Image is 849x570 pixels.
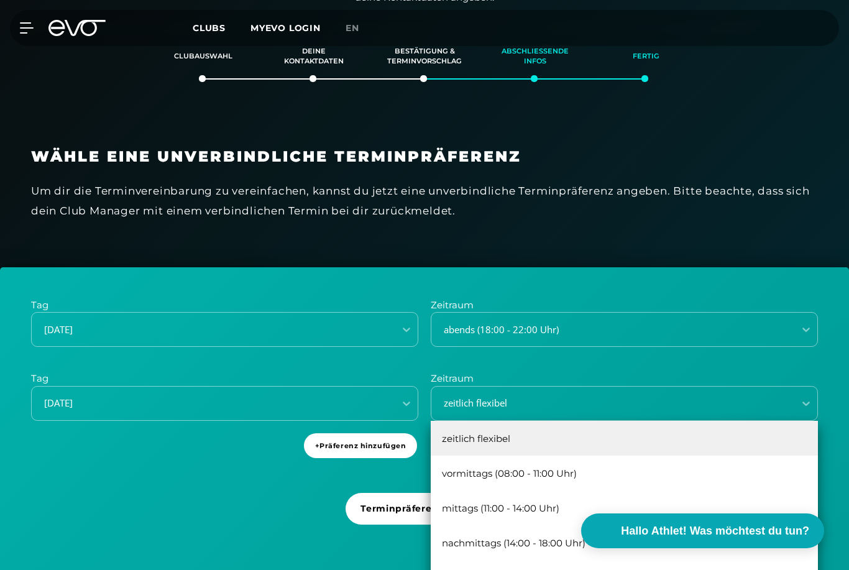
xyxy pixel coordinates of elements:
[31,181,818,221] div: Um dir die Terminvereinbarung zu vereinfachen, kannst du jetzt eine unverbindliche Terminpräferen...
[431,490,818,525] div: mittags (11:00 - 14:00 Uhr)
[304,433,423,481] a: +Präferenz hinzufügen
[581,513,824,548] button: Hallo Athlet! Was möchtest du tun?
[606,40,686,73] div: Fertig
[433,396,786,410] div: zeitlich flexibel
[193,22,226,34] span: Clubs
[433,323,786,337] div: abends (18:00 - 22:00 Uhr)
[346,493,503,547] a: Terminpräferenz senden
[431,525,818,560] div: nachmittags (14:00 - 18:00 Uhr)
[250,22,321,34] a: MYEVO LOGIN
[431,372,818,386] p: Zeitraum
[274,40,354,73] div: Deine Kontaktdaten
[385,40,464,73] div: Bestätigung & Terminvorschlag
[31,147,818,166] h3: Wähle eine unverbindliche Terminpräferenz
[431,298,818,313] p: Zeitraum
[31,298,418,313] p: Tag
[431,421,818,456] div: zeitlich flexibel
[163,40,243,73] div: Clubauswahl
[315,441,406,451] span: + Präferenz hinzufügen
[495,40,575,73] div: Abschließende Infos
[431,456,818,490] div: vormittags (08:00 - 11:00 Uhr)
[31,372,418,386] p: Tag
[33,323,386,337] div: [DATE]
[193,22,250,34] a: Clubs
[33,396,386,410] div: [DATE]
[346,22,359,34] span: en
[346,21,374,35] a: en
[360,502,483,515] span: Terminpräferenz senden
[621,523,809,540] span: Hallo Athlet! Was möchtest du tun?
